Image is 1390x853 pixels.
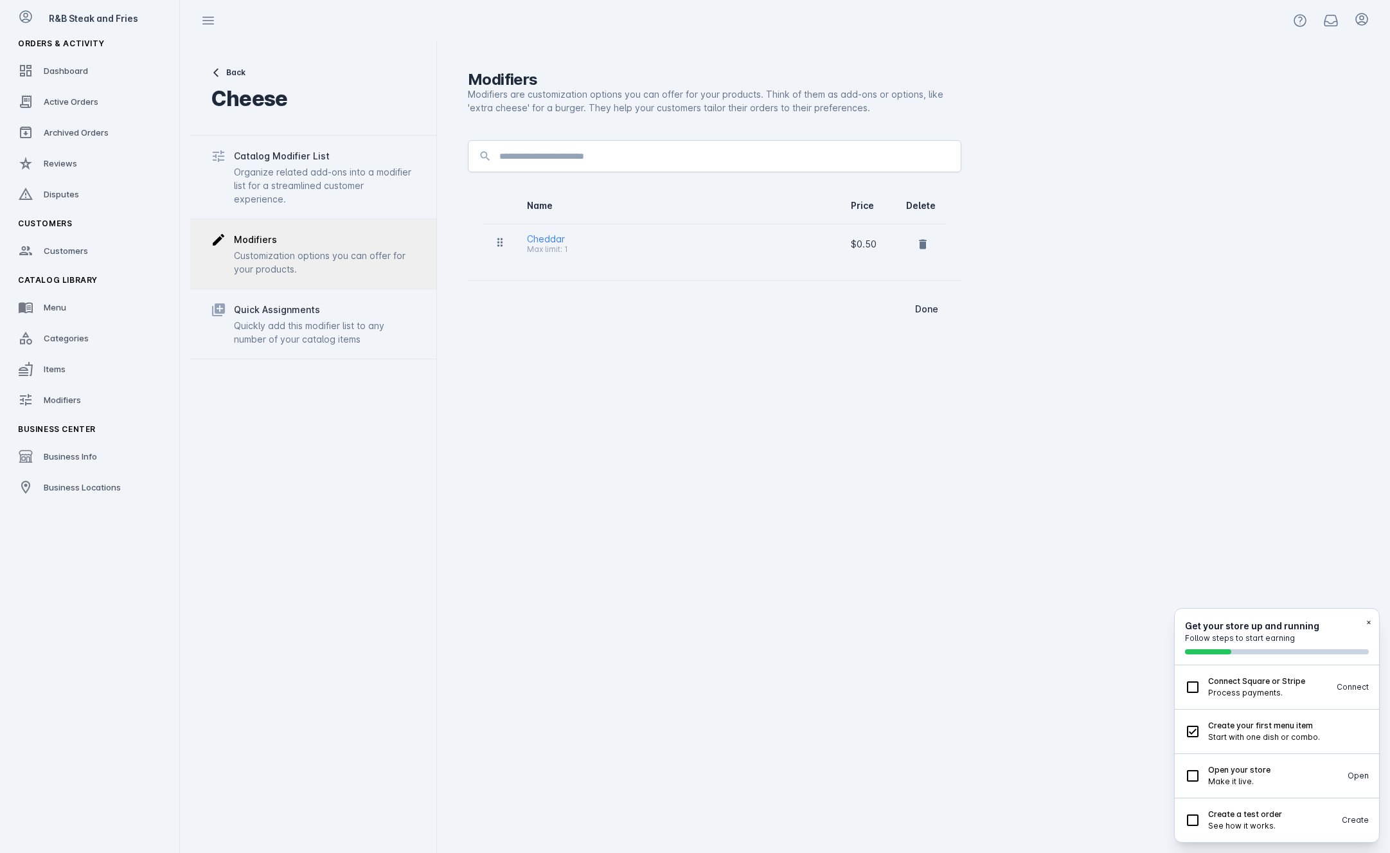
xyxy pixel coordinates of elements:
[851,199,886,212] div: Price
[915,305,938,314] span: Done
[8,87,172,116] a: Active Orders
[1348,770,1369,782] button: Open
[234,319,416,346] div: Quickly add this modifier list to any number of your catalog items
[1185,619,1369,633] h2: Get your store up and running
[44,451,97,462] span: Business Info
[1208,809,1334,820] h3: Create a test order
[8,57,172,85] a: Dashboard
[8,442,172,471] a: Business Info
[211,89,287,109] div: Cheese
[18,39,104,48] span: Orders & Activity
[527,242,568,257] div: Max limit: 1
[234,232,277,247] div: Modifiers
[44,66,88,76] span: Dashboard
[234,165,416,206] div: Organize related add-ons into a modifier list for a streamlined customer experience.
[18,275,98,285] span: Catalog Library
[49,12,167,25] div: R&B Steak and Fries
[1366,616,1371,628] button: ×
[234,249,416,276] div: Customization options you can offer for your products.
[8,293,172,321] a: Menu
[1208,732,1369,743] p: Start with one dish or combo.
[8,355,172,383] a: Items
[8,473,172,501] a: Business Locations
[1337,681,1369,693] button: Connect
[527,231,568,247] div: Cheddar
[44,333,89,343] span: Categories
[1208,820,1334,832] p: See how it works.
[8,324,172,352] a: Categories
[44,189,79,199] span: Disputes
[1208,764,1340,776] h3: Open your store
[18,424,96,434] span: Business Center
[44,96,98,107] span: Active Orders
[1342,814,1369,826] button: Create
[44,158,77,168] span: Reviews
[1208,676,1329,687] h3: Connect Square or Stripe
[1208,776,1340,787] p: Make it live.
[44,395,81,405] span: Modifiers
[44,364,66,374] span: Items
[44,127,109,138] span: Archived Orders
[234,148,330,164] div: Catalog Modifier List
[211,67,287,78] button: Back
[851,199,874,212] div: Price
[1185,633,1369,644] p: Follow steps to start earning
[527,199,553,212] div: Name
[8,118,172,147] a: Archived Orders
[468,87,961,114] div: Modifiers are customization options you can offer for your products. Think of them as add-ons or ...
[44,302,66,312] span: Menu
[226,67,245,78] span: Back
[44,246,88,256] span: Customers
[527,199,830,212] div: Name
[902,296,951,322] button: Done
[468,72,961,87] div: Modifiers
[234,302,320,318] div: Quick Assignments
[18,219,72,228] span: Customers
[1208,720,1369,732] h3: Create your first menu item
[851,237,877,252] div: $0.50
[8,386,172,414] a: Modifiers
[1208,687,1329,699] p: Process payments.
[8,237,172,265] a: Customers
[8,180,172,208] a: Disputes
[906,199,936,212] div: Delete
[8,149,172,177] a: Reviews
[44,482,121,492] span: Business Locations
